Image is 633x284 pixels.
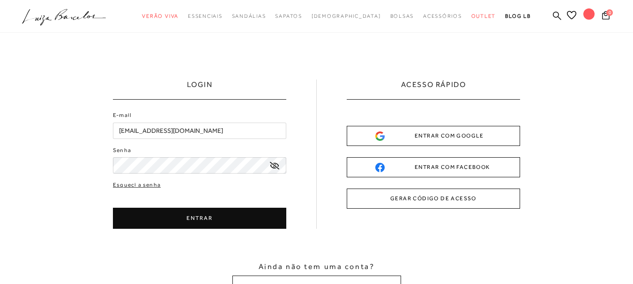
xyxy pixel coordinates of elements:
[401,80,466,99] h2: ACESSO RÁPIDO
[259,262,374,272] span: Ainda não tem uma conta?
[375,131,492,141] div: ENTRAR COM GOOGLE
[471,7,496,25] a: noSubCategoriesText
[142,7,179,25] a: noSubCategoriesText
[471,13,496,19] span: Outlet
[113,181,161,189] a: Esqueci a senha
[188,13,223,19] span: Essenciais
[232,13,266,19] span: Sandálias
[113,146,131,155] label: Senha
[188,7,223,25] a: noSubCategoriesText
[423,13,462,19] span: Acessórios
[390,7,414,25] a: noSubCategoriesText
[275,13,302,19] span: Sapatos
[347,126,520,146] button: ENTRAR COM GOOGLE
[505,7,530,25] a: BLOG LB
[312,13,381,19] span: [DEMOGRAPHIC_DATA]
[606,9,613,16] span: 0
[347,189,520,209] button: GERAR CÓDIGO DE ACESSO
[113,208,286,229] button: ENTRAR
[187,80,213,99] h1: LOGIN
[113,123,286,139] input: E-mail
[312,7,381,25] a: noSubCategoriesText
[505,13,530,19] span: BLOG LB
[232,7,266,25] a: noSubCategoriesText
[347,157,520,177] button: ENTRAR COM FACEBOOK
[270,162,279,169] a: exibir senha
[113,111,132,120] label: E-mail
[423,7,462,25] a: noSubCategoriesText
[375,162,492,172] div: ENTRAR COM FACEBOOK
[275,7,302,25] a: noSubCategoriesText
[599,10,612,23] button: 0
[390,13,414,19] span: Bolsas
[142,13,179,19] span: Verão Viva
